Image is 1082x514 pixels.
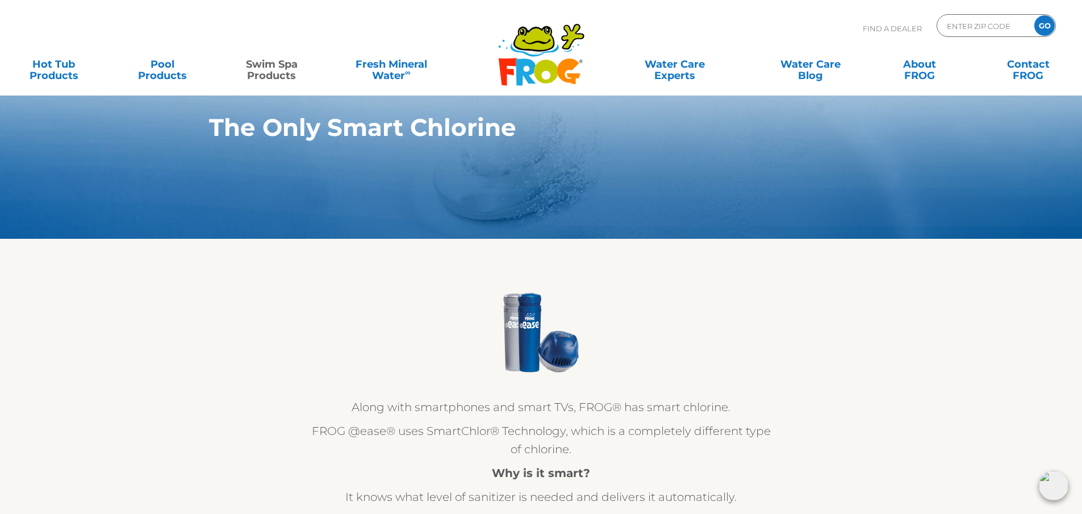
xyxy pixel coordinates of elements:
[120,53,205,76] a: PoolProducts
[986,53,1071,76] a: ContactFROG
[405,68,411,77] sup: ∞
[308,488,774,506] p: It knows what level of sanitizer is needed and delivers it automatically.
[338,53,444,76] a: Fresh MineralWater∞
[877,53,962,76] a: AboutFROG
[606,53,743,76] a: Water CareExperts
[229,53,314,76] a: Swim SpaProducts
[308,398,774,416] p: Along with smartphones and smart TVs, FROG® has smart chlorine.
[863,14,922,43] p: Find A Dealer
[209,114,821,141] h1: The Only Smart Chlorine
[1034,15,1055,36] input: GO
[1039,471,1068,500] img: openIcon
[11,53,96,76] a: Hot TubProducts
[499,290,584,375] img: @ease & Inline
[492,466,590,480] strong: Why is it smart?
[768,53,853,76] a: Water CareBlog
[946,18,1022,34] input: Zip Code Form
[308,422,774,458] p: FROG @ease® uses SmartChlor® Technology, which is a completely different type of chlorine.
